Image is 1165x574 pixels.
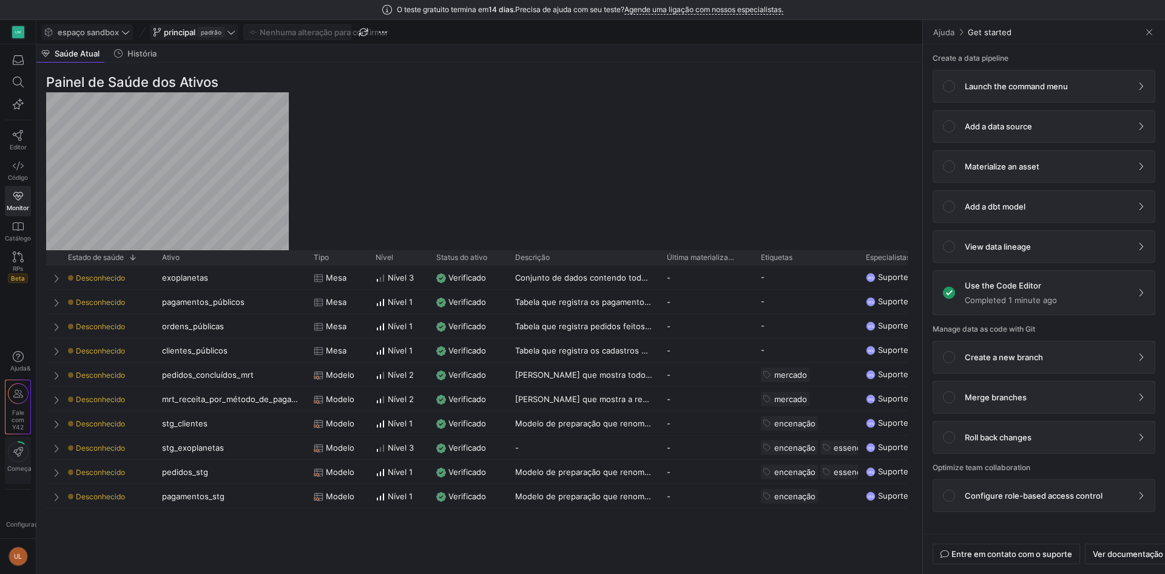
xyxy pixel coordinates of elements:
[868,422,874,426] font: YPS
[624,5,783,15] a: Agende uma ligação com nossos especialistas.
[5,22,31,43] a: UM
[5,544,31,569] button: UL
[774,491,815,501] font: encenação
[76,371,125,380] font: Desconhecido
[774,370,807,380] font: mercado
[8,174,28,181] font: Código
[162,443,224,453] font: stg_exoplanetas
[162,419,208,428] font: stg_clientes
[448,346,486,355] font: Verificado
[388,394,414,404] font: Nível 2
[448,297,486,307] font: Verificado
[5,216,31,247] a: Catálogo
[55,49,100,58] font: Saúde Atual
[933,325,1155,333] p: Manage data as code with Git
[326,491,354,501] font: Modelo
[667,346,670,355] font: -
[5,234,31,242] font: Catálogo
[326,467,354,477] font: Modelo
[933,463,1155,472] p: Optimize team collaboration
[162,491,225,501] font: pagamentos_stg
[376,492,385,502] img: Nível 1 - Crítico
[326,370,354,380] font: Modelo
[878,296,970,306] font: Suporte ao produto Y42
[436,322,446,332] img: Verificado
[965,242,1031,251] p: View data lineage
[515,419,854,428] font: Modelo de preparação que renomeia, reordena e processa colunas da tabela de clientes.
[376,371,385,380] img: Nível 2 - Importante
[448,467,486,477] font: Verificado
[667,443,670,453] font: -
[624,5,783,14] font: Agende uma ligação com nossos especialistas.
[314,253,329,262] font: Tipo
[376,322,385,332] img: Nível 1 - Crítico
[46,338,980,363] div: Pressione ESPAÇO para selecionar esta linha.
[515,467,855,477] font: Modelo de preparação que renomeia, reordena e processa colunas da tabela de pedidos.
[46,290,980,314] div: Pressione ESPAÇO para selecionar esta linha.
[868,276,874,280] font: YPS
[878,345,970,355] font: Suporte ao produto Y42
[326,346,346,355] font: Mesa
[667,321,670,331] font: -
[515,346,809,355] font: Tabela que registra os cadastros de clientes da Loja de Combustível Espacial.
[388,467,413,477] font: Nível 1
[878,321,970,330] font: Suporte ao produto Y42
[878,466,970,476] font: Suporte ao produto Y42
[515,370,1065,380] font: [PERSON_NAME] que mostra todos os pedidos concluídos. Isso significa que tanto \`order_status\` q...
[436,273,446,283] img: Verificado
[76,322,125,331] font: Desconhecido
[162,321,224,331] font: ordens_públicas
[868,325,874,329] font: YPS
[76,395,125,404] font: Desconhecido
[326,443,354,453] font: Modelo
[376,468,385,477] img: Nível 1 - Crítico
[46,387,980,411] div: Pressione ESPAÇO para selecionar esta linha.
[46,460,980,484] div: Pressione ESPAÇO para selecionar esta linha.
[326,297,346,307] font: Mesa
[388,370,414,380] font: Nível 2
[46,436,980,460] div: Pressione ESPAÇO para selecionar esta linha.
[868,301,874,304] font: YPS
[12,409,24,416] font: Fale
[76,419,125,428] font: Desconhecido
[448,370,486,380] font: Verificado
[761,272,765,282] font: -
[76,346,125,355] font: Desconhecido
[388,491,413,501] font: Nível 1
[933,421,1155,454] button: Roll back changes
[10,143,27,151] font: Editor
[667,394,670,404] font: -
[12,416,24,431] font: com Y42
[46,314,980,338] div: Pressione ESPAÇO para selecionar esta linha.
[965,491,1103,501] p: Configure role-based access control
[326,419,354,428] font: Modelo
[878,418,970,428] font: Suporte ao produto Y42
[933,479,1155,512] button: Configure role-based access control
[388,419,413,428] font: Nível 1
[868,374,874,377] font: YPS
[761,253,792,262] font: Etiquetas
[13,265,23,272] font: RPs
[162,297,245,307] font: pagamentos_públicos
[162,467,208,477] font: pedidos_stg
[933,27,954,37] font: Ajuda
[878,442,970,452] font: Suporte ao produto Y42
[7,465,34,472] font: Começar
[866,253,910,262] font: Especialistas
[162,253,180,262] font: Ativo
[162,273,208,282] font: exoplanetas
[933,230,1155,263] button: View data lineage
[774,443,815,453] font: encenação
[878,491,970,501] font: Suporte ao produto Y42
[326,394,354,404] font: Modelo
[667,273,670,282] font: -
[5,494,31,533] a: Configurações
[761,321,765,330] font: -
[933,190,1155,223] button: Add a dbt model
[878,272,970,282] font: Suporte ao produto Y42
[5,247,31,288] a: RPsBeta
[6,521,49,528] font: Configurações
[11,275,25,282] font: Beta
[14,553,22,560] font: UL
[965,121,1032,131] p: Add a data source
